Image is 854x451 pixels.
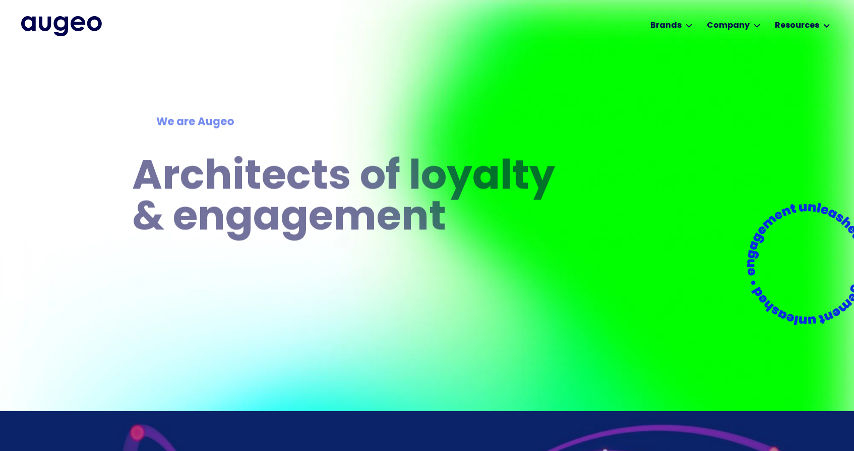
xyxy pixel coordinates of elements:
h1: Architects of loyalty & engagement [132,158,568,239]
div: Resources [775,20,819,32]
div: Brands [650,20,682,32]
div: We are Augeo [156,114,543,131]
img: Augeo's full logo in midnight blue. [21,16,102,36]
a: home [21,16,102,36]
div: Company [707,20,750,32]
